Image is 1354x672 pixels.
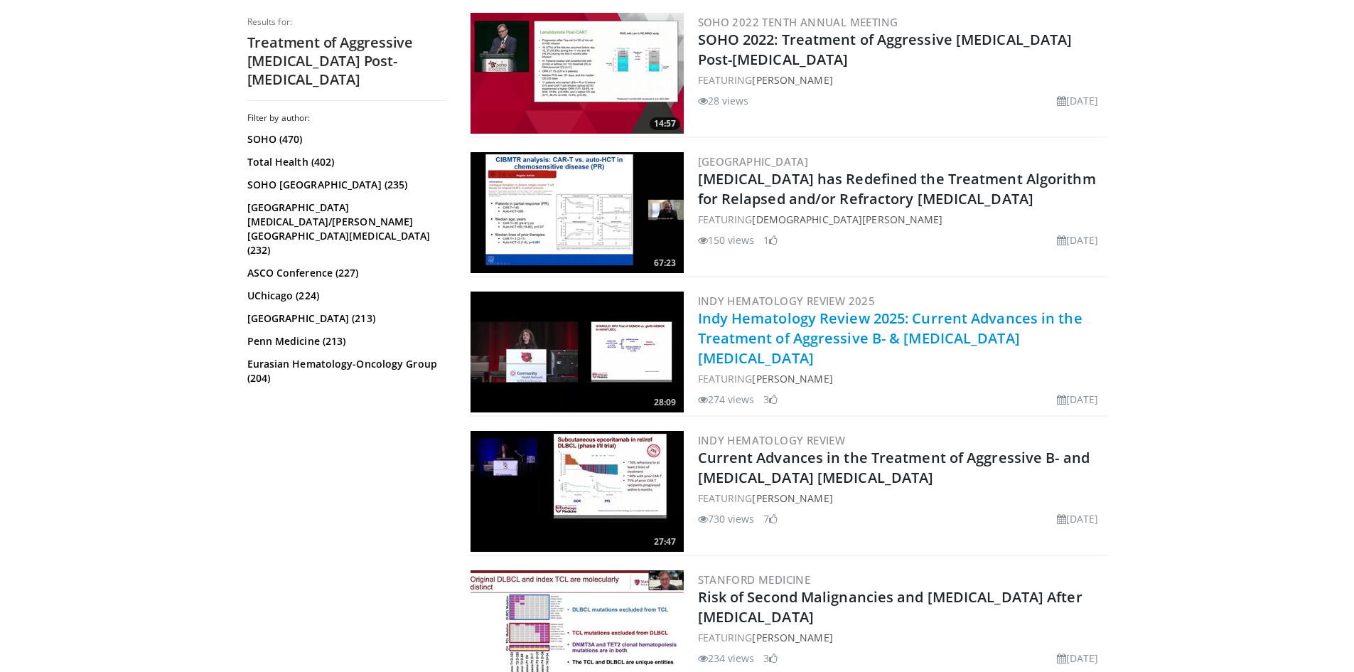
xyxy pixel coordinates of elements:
li: [DATE] [1057,93,1099,108]
a: [GEOGRAPHIC_DATA][MEDICAL_DATA]/[PERSON_NAME][GEOGRAPHIC_DATA][MEDICAL_DATA] (232) [247,201,443,257]
a: SOHO (470) [247,132,443,146]
a: Indy Hematology Review 2025 [698,294,876,308]
img: 03398514-3590-483b-a353-1925628ee64c.300x170_q85_crop-smart_upscale.jpg [471,431,684,552]
span: 67:23 [650,257,680,270]
a: 28:09 [471,292,684,412]
div: FEATURING [698,491,1105,506]
a: [PERSON_NAME] [752,491,832,505]
li: 150 views [698,233,755,247]
a: 67:23 [471,152,684,273]
li: 730 views [698,511,755,526]
a: [GEOGRAPHIC_DATA] (213) [247,311,443,326]
a: Indy Hematology Review 2025: Current Advances in the Treatment of Aggressive B- & [MEDICAL_DATA] ... [698,309,1082,368]
a: UChicago (224) [247,289,443,303]
h3: Filter by author: [247,112,446,124]
a: [PERSON_NAME] [752,372,832,385]
img: 86176034-bc3a-42d4-80d5-af9934f150e0.300x170_q85_crop-smart_upscale.jpg [471,292,684,412]
a: Current Advances in the Treatment of Aggressive B- and [MEDICAL_DATA] [MEDICAL_DATA] [698,448,1090,487]
li: [DATE] [1057,233,1099,247]
div: FEATURING [698,73,1105,87]
li: 234 views [698,651,755,666]
a: Indy Hematology Review [698,433,846,447]
li: 1 [763,233,778,247]
span: 14:57 [650,117,680,130]
a: SOHO 2022 Tenth Annual Meeting [698,15,898,29]
a: Total Health (402) [247,155,443,169]
h2: Treatment of Aggressive [MEDICAL_DATA] Post-[MEDICAL_DATA] [247,33,446,89]
li: 274 views [698,392,755,407]
a: [MEDICAL_DATA] has Redefined the Treatment Algorithm for Relapsed and/or Refractory [MEDICAL_DATA] [698,169,1096,208]
div: FEATURING [698,630,1105,645]
a: Penn Medicine (213) [247,334,443,348]
a: Stanford Medicine [698,572,811,587]
img: d3ea4d26-b25b-4259-869d-0e4d0dcbdb99.300x170_q85_crop-smart_upscale.jpg [471,152,684,273]
a: [GEOGRAPHIC_DATA] [698,154,809,169]
a: [DEMOGRAPHIC_DATA][PERSON_NAME] [752,213,942,226]
li: [DATE] [1057,392,1099,407]
a: Risk of Second Malignancies and [MEDICAL_DATA] After [MEDICAL_DATA] [698,587,1082,626]
a: 14:57 [471,13,684,134]
a: Eurasian Hematology-Oncology Group (204) [247,357,443,385]
li: [DATE] [1057,651,1099,666]
img: 2e3aef66-a5e8-4ffb-98cb-af56c22f042b.300x170_q85_crop-smart_upscale.jpg [471,13,684,134]
li: [DATE] [1057,511,1099,526]
a: SOHO [GEOGRAPHIC_DATA] (235) [247,178,443,192]
a: SOHO 2022: Treatment of Aggressive [MEDICAL_DATA] Post-[MEDICAL_DATA] [698,30,1073,69]
li: 28 views [698,93,749,108]
div: FEATURING [698,371,1105,386]
a: ASCO Conference (227) [247,266,443,280]
li: 3 [763,651,778,666]
a: 27:47 [471,431,684,552]
a: [PERSON_NAME] [752,631,832,644]
p: Results for: [247,16,446,28]
div: FEATURING [698,212,1105,227]
a: [PERSON_NAME] [752,73,832,87]
li: 7 [763,511,778,526]
li: 3 [763,392,778,407]
span: 28:09 [650,396,680,409]
span: 27:47 [650,535,680,548]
